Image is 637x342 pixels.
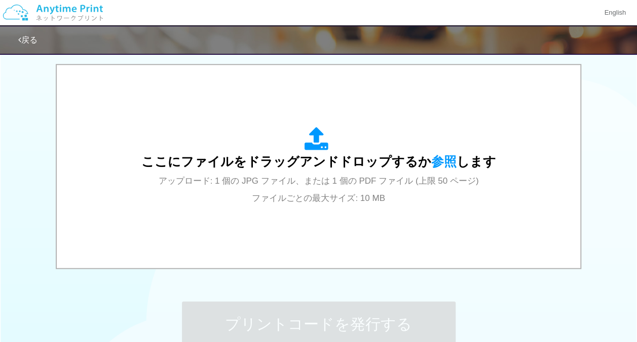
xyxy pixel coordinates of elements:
[159,176,479,203] span: アップロード: 1 個の JPG ファイル、または 1 個の PDF ファイル (上限 50 ページ) ファイルごとの最大サイズ: 10 MB
[431,154,457,168] span: 参照
[141,154,496,168] span: ここにファイルをドラッグアンドドロップするか します
[18,36,38,44] a: 戻る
